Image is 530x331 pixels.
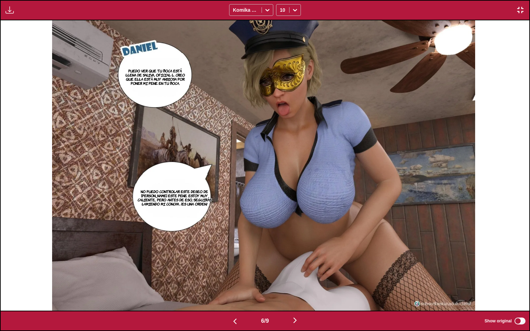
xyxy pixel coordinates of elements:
img: Previous page [231,317,239,325]
img: Next page [291,316,299,324]
img: Download translated images [6,6,14,14]
img: Manga Panel [52,20,475,311]
span: Show original [484,319,512,323]
p: NO PUEDO CONTROLAR ESTE DESEO DE [PERSON_NAME] ESTE PENE. ESTOY MUY CALIENTE... PERO ANTES DE ESO... [136,188,213,207]
p: PUEDO VER QUE TU BOCA ESTÁ LLENA DE SALIVA, OFICIAL L. CREO QUE ELLA ESTÁ MUY ANSIOSA POR PONER M... [121,67,189,87]
span: 6 / 9 [261,318,269,324]
input: Show original [514,318,526,324]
